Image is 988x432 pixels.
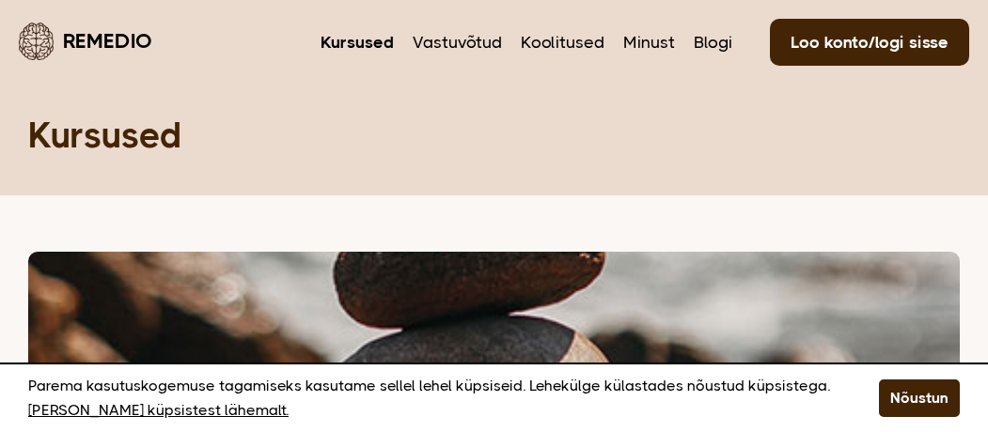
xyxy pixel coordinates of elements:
a: Remedio [19,19,152,63]
a: Koolitused [521,30,604,54]
img: Remedio logo [19,23,54,60]
h1: Kursused [28,113,988,158]
a: Minust [623,30,675,54]
button: Nõustun [879,379,960,417]
a: Vastuvõtud [413,30,502,54]
a: Kursused [321,30,394,54]
a: Loo konto/logi sisse [770,19,969,66]
a: Blogi [694,30,732,54]
p: Parema kasutuskogemuse tagamiseks kasutame sellel lehel küpsiseid. Lehekülge külastades nõustud k... [28,374,832,423]
a: [PERSON_NAME] küpsistest lähemalt. [28,398,289,423]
